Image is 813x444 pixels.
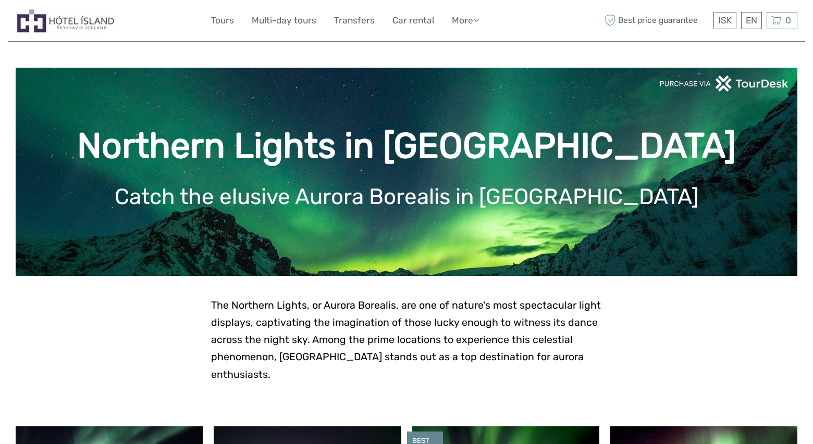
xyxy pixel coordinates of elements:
[718,15,732,26] span: ISK
[31,184,782,210] h1: Catch the elusive Aurora Borealis in [GEOGRAPHIC_DATA]
[784,15,793,26] span: 0
[741,12,762,29] div: EN
[659,75,790,92] img: PurchaseViaTourDeskwhite.png
[211,299,601,380] span: The Northern Lights, or Aurora Borealis, are one of nature's most spectacular light displays, cap...
[252,13,316,28] a: Multi-day tours
[452,13,479,28] a: More
[16,8,116,33] img: Hótel Ísland
[211,13,234,28] a: Tours
[392,13,434,28] a: Car rental
[31,125,782,167] h1: Northern Lights in [GEOGRAPHIC_DATA]
[334,13,375,28] a: Transfers
[602,12,711,29] span: Best price guarantee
